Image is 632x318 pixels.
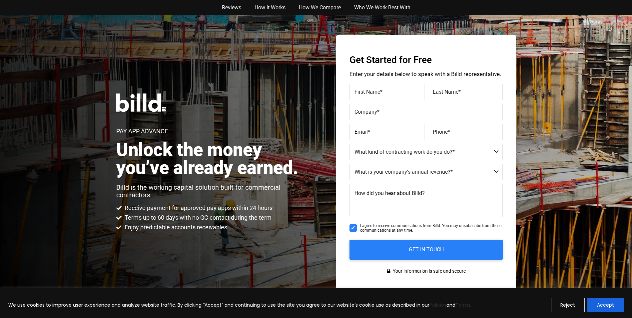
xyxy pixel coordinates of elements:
[123,214,272,222] span: Terms up to 60 days with no GC contact during the term
[429,302,446,308] a: Policies
[349,55,503,65] h3: Get Started for Free
[123,204,273,212] span: Receive payment for approved pay apps within 24 hours
[116,141,305,177] h2: Unlock the money you’ve already earned.
[360,223,503,233] span: I agree to receive communications from Billd. You may unsubscribe from these communications at an...
[354,129,368,135] span: Email
[349,224,357,232] input: I agree to receive communications from Billd. You may unsubscribe from these communications at an...
[116,128,168,134] h1: Pay App Advance
[123,223,227,231] span: Enjoy predictable accounts receivables
[433,89,458,95] span: Last Name
[354,109,377,115] span: Company
[8,301,471,309] p: We use cookies to improve user experience and analyze website traffic. By clicking “Accept” and c...
[391,266,466,276] span: Your information is safe and secure
[587,298,624,312] button: Accept
[551,298,585,312] button: Reject
[349,240,503,260] input: GET IN TOUCH
[116,184,305,199] p: Billd is the working capital solution built for commercial contractors.
[349,71,503,77] p: Enter your details below to speak with a Billd representative.
[433,129,448,135] span: Phone
[354,89,380,95] span: First Name
[354,190,425,196] span: How did you hear about Billd?
[455,302,470,308] a: Terms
